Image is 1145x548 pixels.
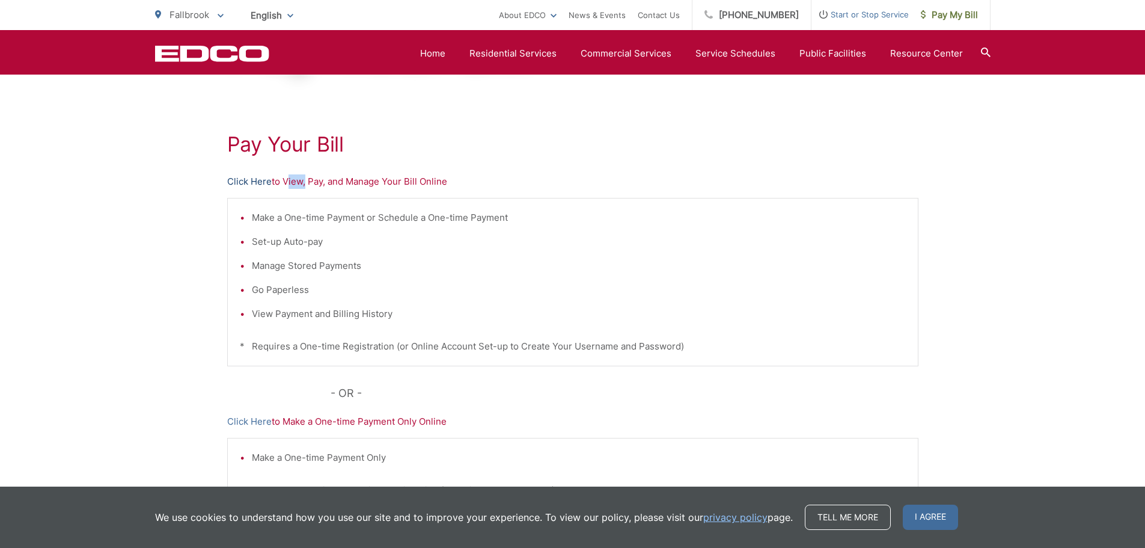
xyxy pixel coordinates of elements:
[890,46,963,61] a: Resource Center
[242,5,302,26] span: English
[695,46,775,61] a: Service Schedules
[805,505,891,530] a: Tell me more
[252,307,906,321] li: View Payment and Billing History
[252,235,906,249] li: Set-up Auto-pay
[499,8,557,22] a: About EDCO
[227,174,918,189] p: to View, Pay, and Manage Your Bill Online
[240,483,906,497] p: * DOES NOT Require a One-time Registration (or Online Account Set-up)
[240,339,906,354] p: * Requires a One-time Registration (or Online Account Set-up to Create Your Username and Password)
[799,46,866,61] a: Public Facilities
[155,45,269,62] a: EDCD logo. Return to the homepage.
[903,505,958,530] span: I agree
[569,8,626,22] a: News & Events
[921,8,978,22] span: Pay My Bill
[252,283,906,297] li: Go Paperless
[227,132,918,156] h1: Pay Your Bill
[227,414,272,429] a: Click Here
[227,414,918,429] p: to Make a One-time Payment Only Online
[252,211,906,225] li: Make a One-time Payment or Schedule a One-time Payment
[169,9,209,20] span: Fallbrook
[227,174,272,189] a: Click Here
[155,510,793,525] p: We use cookies to understand how you use our site and to improve your experience. To view our pol...
[420,46,445,61] a: Home
[331,384,918,402] p: - OR -
[252,451,906,465] li: Make a One-time Payment Only
[252,259,906,273] li: Manage Stored Payments
[638,8,680,22] a: Contact Us
[703,510,768,525] a: privacy policy
[581,46,671,61] a: Commercial Services
[469,46,557,61] a: Residential Services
